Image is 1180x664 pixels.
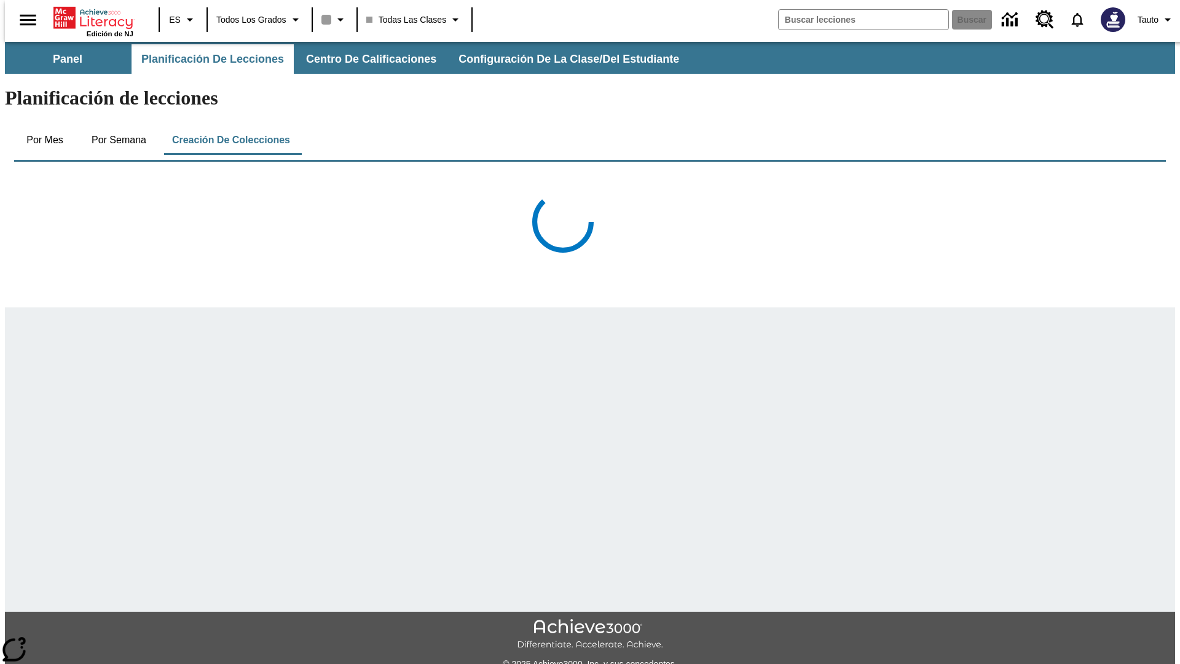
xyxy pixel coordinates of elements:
[53,4,133,38] div: Portada
[1133,9,1180,31] button: Perfil/Configuración
[779,10,948,30] input: Buscar campo
[5,44,690,74] div: Subbarra de navegación
[6,44,129,74] button: Panel
[5,87,1175,109] h1: Planificación de lecciones
[10,2,46,38] button: Abrir el menú lateral
[211,9,308,31] button: Grado: Todos los grados, Elige un grado
[366,14,447,26] span: Todas las clases
[162,125,300,155] button: Creación de colecciones
[1028,3,1061,36] a: Centro de recursos, Se abrirá en una pestaña nueva.
[82,125,156,155] button: Por semana
[1061,4,1093,36] a: Notificaciones
[296,44,446,74] button: Centro de calificaciones
[53,6,133,30] a: Portada
[449,44,689,74] button: Configuración de la clase/del estudiante
[53,52,82,66] span: Panel
[994,3,1028,37] a: Centro de información
[5,42,1175,74] div: Subbarra de navegación
[132,44,294,74] button: Planificación de lecciones
[1093,4,1133,36] button: Escoja un nuevo avatar
[361,9,468,31] button: Clase: Todas las clases, Selecciona una clase
[517,619,663,650] img: Achieve3000 Differentiate Accelerate Achieve
[163,9,203,31] button: Lenguaje: ES, Selecciona un idioma
[1101,7,1125,32] img: Avatar
[141,52,284,66] span: Planificación de lecciones
[458,52,679,66] span: Configuración de la clase/del estudiante
[87,30,133,38] span: Edición de NJ
[306,52,436,66] span: Centro de calificaciones
[14,125,76,155] button: Por mes
[1138,14,1158,26] span: Tauto
[216,14,286,26] span: Todos los grados
[169,14,181,26] span: ES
